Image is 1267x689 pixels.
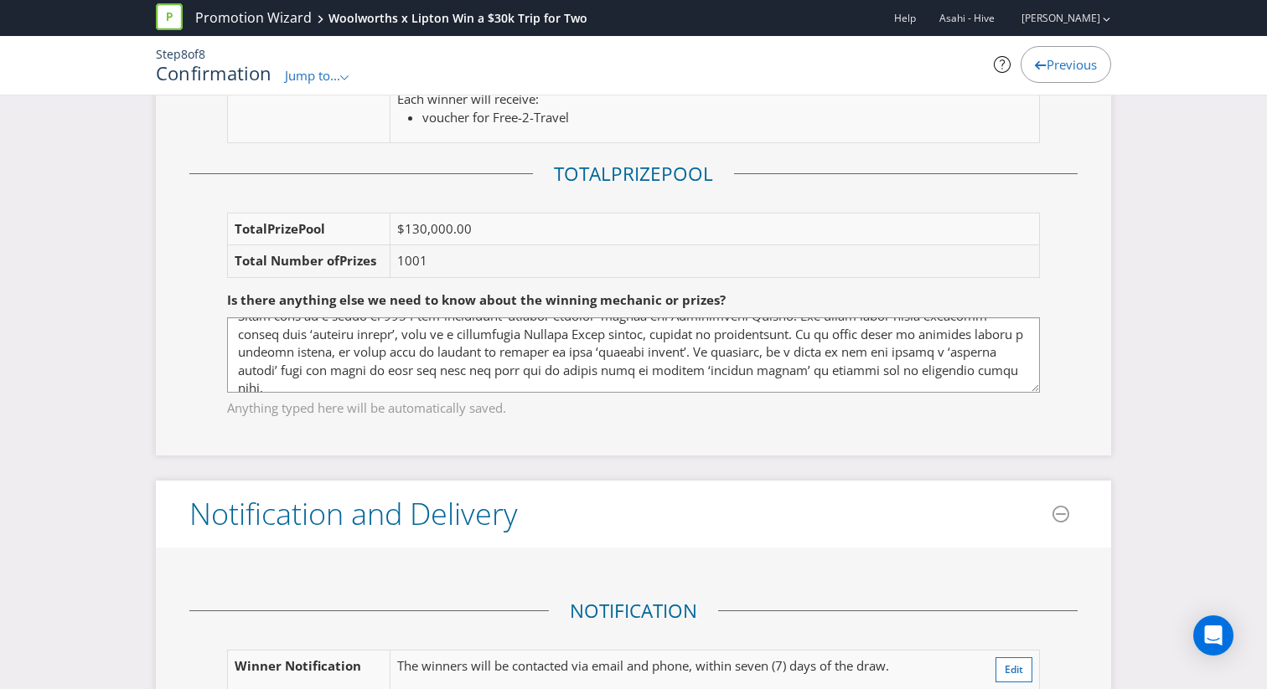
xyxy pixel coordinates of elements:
span: Jump to... [285,67,340,84]
li: voucher for Free-2-Travel [422,109,903,126]
td: $130,000.00 [390,213,1039,244]
span: Prize [611,161,661,187]
span: Previous [1047,56,1097,73]
a: Promotion Wizard [195,8,312,28]
span: Total [235,220,267,237]
span: Total Number of [235,252,339,269]
td: 1001 [390,245,1039,277]
div: Woolworths x Lipton Win a $30k Trip for Two [328,10,587,27]
span: Asahi - Hive [939,11,995,25]
a: Help [894,11,916,25]
button: Edit [995,657,1032,682]
span: Total [554,161,611,187]
span: Is there anything else we need to know about the winning mechanic or prizes? [227,291,726,308]
div: Open Intercom Messenger [1193,615,1233,656]
span: Pool [661,161,713,187]
span: of [188,46,199,62]
span: 8 [199,46,205,62]
span: Step [156,46,181,62]
span: Pool [298,220,325,237]
span: s [370,252,376,269]
legend: Notification [549,598,718,625]
span: Prize [339,252,370,269]
span: Prize [267,220,298,237]
p: The winners will be contacted via email and phone, within seven (7) days of the draw. [397,657,964,675]
span: Edit [1005,662,1023,676]
span: 8 [181,46,188,62]
a: [PERSON_NAME] [1005,11,1100,25]
h1: Confirmation [156,63,272,83]
h3: Notification and Delivery [189,497,518,531]
span: Anything typed here will be automatically saved. [227,393,1040,418]
textarea: LOREMIP DOL: Sitam cons ad e seddo ei 9954 tem-incididunt ‘utlabor etdolor’ magnaa eni Adminimven... [227,317,1040,393]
